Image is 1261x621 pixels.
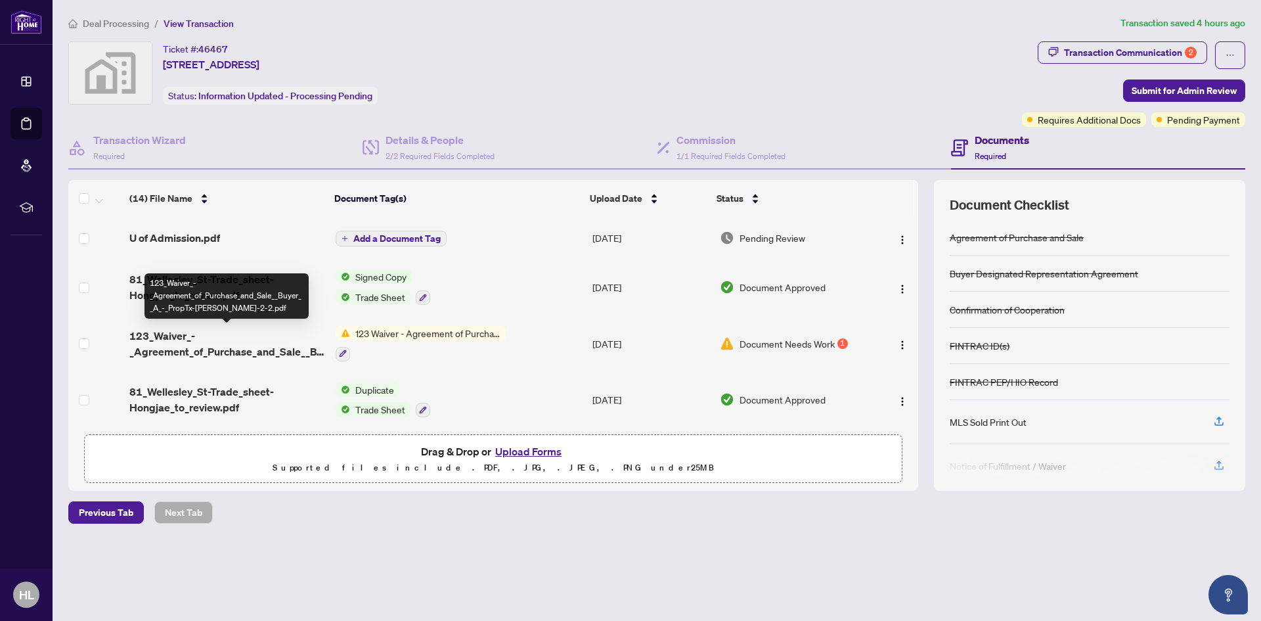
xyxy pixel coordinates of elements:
div: FINTRAC ID(s) [950,338,1009,353]
div: Confirmation of Cooperation [950,302,1065,317]
button: Add a Document Tag [336,231,447,246]
span: Signed Copy [350,269,412,284]
span: 81_Wellesley_St-Trade_sheet-Hongjae_to_review.pdf [129,384,324,415]
button: Logo [892,277,913,298]
span: Add a Document Tag [353,234,441,243]
img: Status Icon [336,402,350,417]
img: Logo [897,235,908,245]
th: Upload Date [585,180,711,217]
span: Pending Payment [1167,112,1240,127]
button: Logo [892,389,913,410]
div: Ticket #: [163,41,228,57]
div: MLS Sold Print Out [950,415,1027,429]
span: Document Approved [740,392,826,407]
img: logo [11,10,42,34]
span: Required [93,151,125,161]
button: Status IconSigned CopyStatus IconTrade Sheet [336,269,430,305]
article: Transaction saved 4 hours ago [1120,16,1245,31]
div: Buyer Designated Representation Agreement [950,266,1138,281]
div: Status: [163,87,378,104]
td: [DATE] [587,217,715,259]
button: Status IconDuplicateStatus IconTrade Sheet [336,382,430,418]
span: Drag & Drop or [421,443,565,460]
span: Status [717,191,743,206]
img: Status Icon [336,382,350,397]
img: Logo [897,396,908,407]
span: HL [19,586,34,604]
th: Status [711,180,870,217]
span: U of Admission.pdf [129,230,220,246]
button: Status Icon123 Waiver - Agreement of Purchase and Sale [336,326,506,361]
img: Status Icon [336,290,350,304]
span: 46467 [198,43,228,55]
span: Trade Sheet [350,402,410,417]
span: ellipsis [1226,51,1235,60]
th: (14) File Name [124,180,329,217]
h4: Documents [975,132,1029,148]
img: Status Icon [336,326,350,340]
h4: Transaction Wizard [93,132,186,148]
img: Document Status [720,231,734,245]
td: [DATE] [587,315,715,372]
span: Submit for Admin Review [1132,80,1237,101]
span: Required [975,151,1006,161]
div: 2 [1185,47,1197,58]
img: Document Status [720,392,734,407]
img: svg%3e [69,42,152,104]
span: Pending Review [740,231,805,245]
div: Transaction Communication [1064,42,1197,63]
button: Next Tab [154,501,213,524]
span: Requires Additional Docs [1038,112,1141,127]
div: 1 [837,338,848,349]
span: Duplicate [350,382,399,397]
span: Document Checklist [950,196,1069,214]
p: Supported files include .PDF, .JPG, .JPEG, .PNG under 25 MB [93,460,894,476]
img: Status Icon [336,269,350,284]
button: Transaction Communication2 [1038,41,1207,64]
span: 2/2 Required Fields Completed [386,151,495,161]
button: Upload Forms [491,443,565,460]
span: 123 Waiver - Agreement of Purchase and Sale [350,326,506,340]
button: Previous Tab [68,501,144,524]
li: / [154,16,158,31]
span: home [68,19,77,28]
img: Logo [897,284,908,294]
h4: Commission [676,132,785,148]
span: [STREET_ADDRESS] [163,57,259,72]
span: Information Updated - Processing Pending [198,90,372,102]
span: Trade Sheet [350,290,410,304]
button: Logo [892,333,913,354]
span: 81_Wellesley_St-Trade_sheet-Hongjae_to_review.pdf [129,271,324,303]
span: Previous Tab [79,502,133,523]
span: Deal Processing [83,18,149,30]
span: View Transaction [164,18,234,30]
img: Document Status [720,336,734,351]
span: Document Needs Work [740,336,835,351]
span: plus [342,235,348,242]
span: 123_Waiver_-_Agreement_of_Purchase_and_Sale__Buyer__A_-_PropTx-[PERSON_NAME]-2-2.pdf [129,328,324,359]
div: FINTRAC PEP/HIO Record [950,375,1058,389]
button: Submit for Admin Review [1123,80,1245,102]
span: Drag & Drop orUpload FormsSupported files include .PDF, .JPG, .JPEG, .PNG under25MB [85,435,902,484]
h4: Details & People [386,132,495,148]
th: Document Tag(s) [329,180,585,217]
div: 123_Waiver_-_Agreement_of_Purchase_and_Sale__Buyer__A_-_PropTx-[PERSON_NAME]-2-2.pdf [144,273,309,319]
span: Upload Date [590,191,642,206]
img: Logo [897,340,908,350]
span: Document Approved [740,280,826,294]
button: Open asap [1208,575,1248,614]
div: Agreement of Purchase and Sale [950,230,1084,244]
td: [DATE] [587,372,715,428]
td: [DATE] [587,259,715,315]
button: Logo [892,227,913,248]
span: 1/1 Required Fields Completed [676,151,785,161]
button: Add a Document Tag [336,230,447,247]
img: Document Status [720,280,734,294]
span: (14) File Name [129,191,192,206]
